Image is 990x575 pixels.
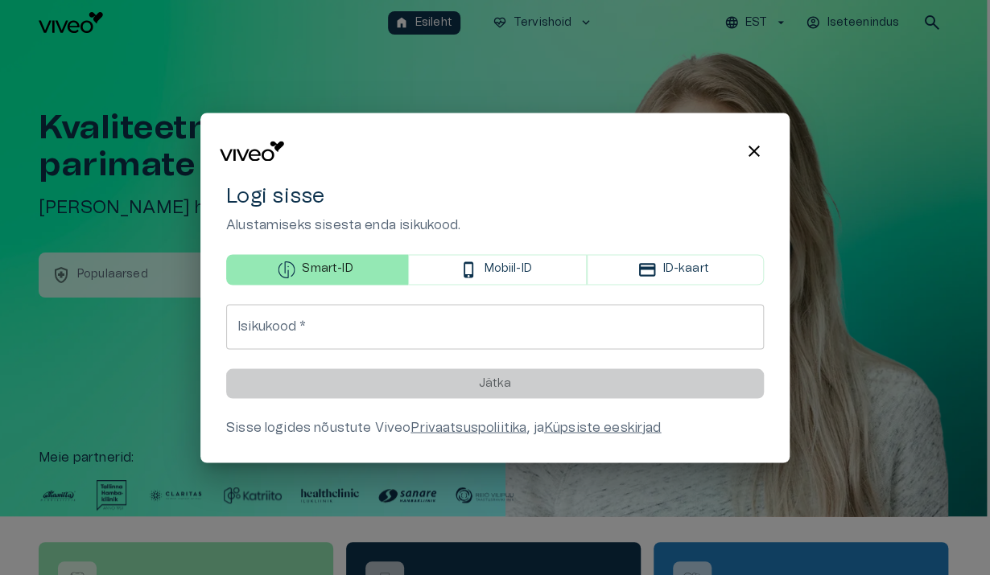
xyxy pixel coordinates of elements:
button: Mobiil-ID [408,254,587,285]
p: Mobiil-ID [484,261,531,278]
p: ID-kaart [662,261,708,278]
a: Küpsiste eeskirjad [544,421,662,433]
button: Smart-ID [226,254,408,285]
img: Viveo logo [220,141,284,162]
button: Close login modal [738,135,770,167]
a: Privaatsuspoliitika [410,421,526,433]
button: ID-kaart [587,254,764,285]
div: Sisse logides nõustute Viveo , ja [226,417,764,437]
p: Alustamiseks sisesta enda isikukood. [226,216,764,235]
p: Smart-ID [302,261,353,278]
h4: Logi sisse [226,183,764,209]
span: close [745,142,764,161]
